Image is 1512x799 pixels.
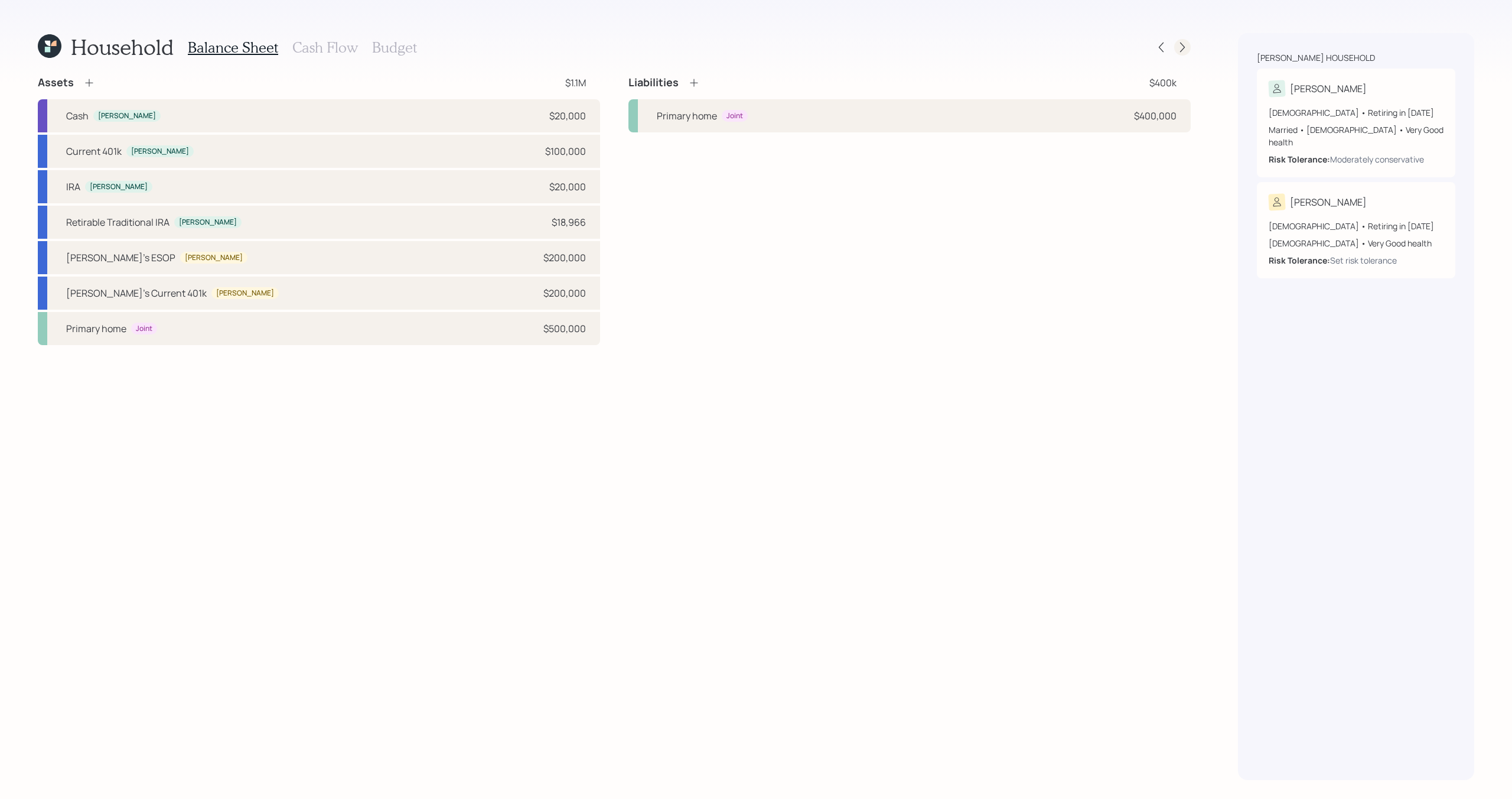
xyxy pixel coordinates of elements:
div: $200,000 [543,251,586,265]
div: [PERSON_NAME]'s ESOP [66,251,175,265]
div: Set risk tolerance [1330,254,1397,267]
b: Risk Tolerance: [1269,154,1330,165]
div: [DEMOGRAPHIC_DATA] • Retiring in [DATE] [1269,106,1443,119]
h1: Household [71,34,174,60]
h3: Budget [372,39,417,56]
b: Risk Tolerance: [1269,255,1330,266]
div: Retirable Traditional IRA [66,215,170,229]
div: IRA [66,180,80,194]
div: $100,000 [545,144,586,158]
div: $20,000 [549,109,586,123]
div: $20,000 [549,180,586,194]
div: [PERSON_NAME] [131,147,189,157]
div: [PERSON_NAME] household [1257,52,1375,64]
div: [PERSON_NAME]'s Current 401k [66,286,207,300]
div: [DEMOGRAPHIC_DATA] • Very Good health [1269,237,1443,249]
div: [PERSON_NAME] [90,182,148,192]
div: [PERSON_NAME] [1290,82,1367,96]
div: $18,966 [552,215,586,229]
div: [PERSON_NAME] [179,217,237,228]
h4: Assets [38,76,74,89]
div: $400,000 [1134,109,1177,123]
h3: Cash Flow [292,39,358,56]
div: $500,000 [543,321,586,336]
div: Joint [726,111,743,121]
div: [PERSON_NAME] [1290,195,1367,209]
div: Joint [136,324,152,334]
div: Primary home [657,109,717,123]
h4: Liabilities [628,76,679,89]
div: [DEMOGRAPHIC_DATA] • Retiring in [DATE] [1269,220,1443,232]
div: $1.1M [565,76,586,90]
div: Cash [66,109,89,123]
h3: Balance Sheet [188,39,278,56]
div: [PERSON_NAME] [216,288,274,298]
div: Current 401k [66,144,122,158]
div: $400k [1149,76,1177,90]
div: $200,000 [543,286,586,300]
div: Married • [DEMOGRAPHIC_DATA] • Very Good health [1269,124,1443,148]
div: [PERSON_NAME] [98,111,156,121]
div: Primary home [66,321,126,336]
div: [PERSON_NAME] [185,253,243,263]
div: Moderately conservative [1330,153,1424,165]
